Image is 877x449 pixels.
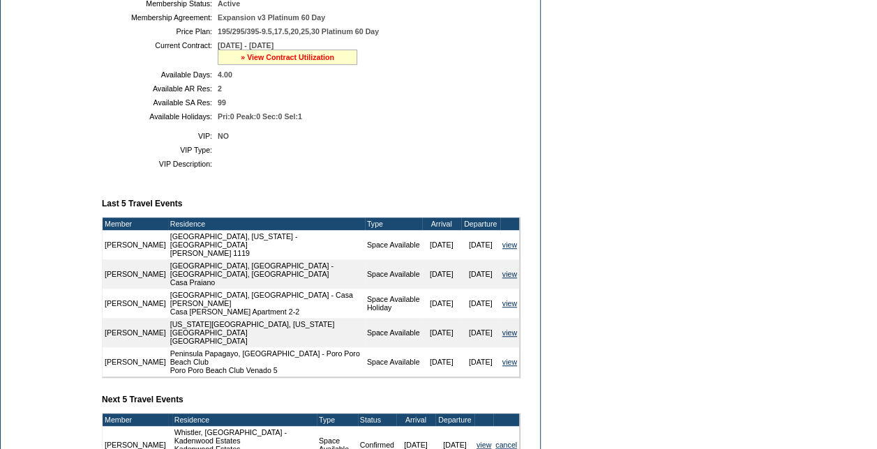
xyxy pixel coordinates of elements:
a: » View Contract Utilization [241,53,334,61]
td: [DATE] [461,318,500,347]
td: VIP Type: [107,146,212,154]
td: Available AR Res: [107,84,212,93]
a: cancel [495,441,517,449]
td: Membership Agreement: [107,13,212,22]
td: [PERSON_NAME] [103,347,168,376]
td: [DATE] [461,347,500,376]
a: view [502,270,517,278]
a: view [502,328,517,337]
td: Space Available Holiday [365,289,422,318]
td: [PERSON_NAME] [103,230,168,259]
td: Arrival [422,218,461,230]
td: [DATE] [461,259,500,289]
b: Next 5 Travel Events [102,395,183,404]
td: [PERSON_NAME] [103,259,168,289]
a: view [502,358,517,366]
span: [DATE] - [DATE] [218,41,273,50]
td: Residence [172,413,317,426]
td: Status [358,413,396,426]
td: Available Holidays: [107,112,212,121]
td: Space Available [365,347,422,376]
td: [DATE] [422,347,461,376]
td: Member [103,413,168,426]
b: Last 5 Travel Events [102,199,182,208]
span: NO [218,132,229,140]
td: Member [103,218,168,230]
td: Available Days: [107,70,212,79]
td: Space Available [365,230,422,259]
td: Current Contract: [107,41,212,65]
td: [DATE] [422,230,461,259]
td: Type [365,218,422,230]
span: 99 [218,98,226,107]
span: 2 [218,84,222,93]
span: Expansion v3 Platinum 60 Day [218,13,325,22]
a: view [477,441,491,449]
td: [PERSON_NAME] [103,289,168,318]
td: VIP Description: [107,160,212,168]
span: Pri:0 Peak:0 Sec:0 Sel:1 [218,112,302,121]
td: Price Plan: [107,27,212,36]
td: Space Available [365,259,422,289]
td: [US_STATE][GEOGRAPHIC_DATA], [US_STATE][GEOGRAPHIC_DATA] [GEOGRAPHIC_DATA] [168,318,365,347]
td: Arrival [396,413,435,426]
td: [DATE] [461,289,500,318]
td: Available SA Res: [107,98,212,107]
span: 4.00 [218,70,232,79]
td: [DATE] [422,289,461,318]
a: view [502,241,517,249]
td: [DATE] [422,259,461,289]
td: [DATE] [461,230,500,259]
td: [GEOGRAPHIC_DATA], [GEOGRAPHIC_DATA] - Casa [PERSON_NAME] Casa [PERSON_NAME] Apartment 2-2 [168,289,365,318]
td: [GEOGRAPHIC_DATA], [GEOGRAPHIC_DATA] - [GEOGRAPHIC_DATA], [GEOGRAPHIC_DATA] Casa Praiano [168,259,365,289]
span: 195/295/395-9.5,17.5,20,25,30 Platinum 60 Day [218,27,379,36]
td: [PERSON_NAME] [103,318,168,347]
td: Departure [461,218,500,230]
td: Residence [168,218,365,230]
td: Type [317,413,358,426]
td: [GEOGRAPHIC_DATA], [US_STATE] - [GEOGRAPHIC_DATA] [PERSON_NAME] 1119 [168,230,365,259]
td: Peninsula Papagayo, [GEOGRAPHIC_DATA] - Poro Poro Beach Club Poro Poro Beach Club Venado 5 [168,347,365,376]
td: Departure [435,413,474,426]
td: VIP: [107,132,212,140]
td: [DATE] [422,318,461,347]
a: view [502,299,517,307]
td: Space Available [365,318,422,347]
